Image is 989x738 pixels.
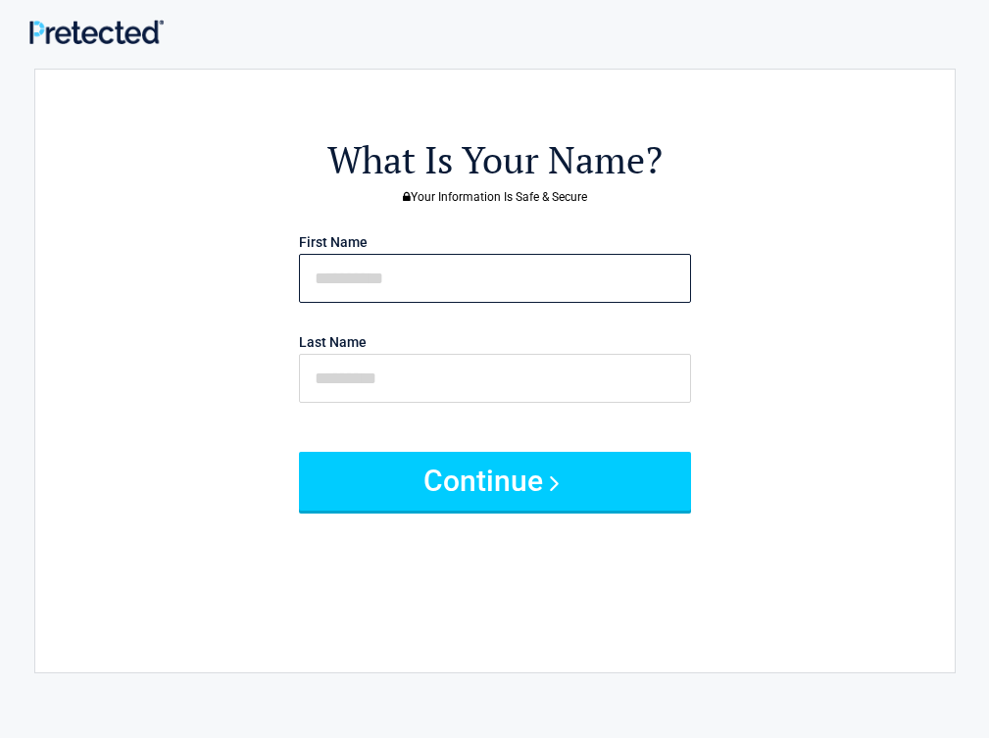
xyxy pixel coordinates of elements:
h3: Your Information Is Safe & Secure [143,191,847,203]
h2: What Is Your Name? [143,135,847,185]
label: First Name [299,235,368,249]
img: Main Logo [29,20,164,44]
label: Last Name [299,335,367,349]
button: Continue [299,452,691,511]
